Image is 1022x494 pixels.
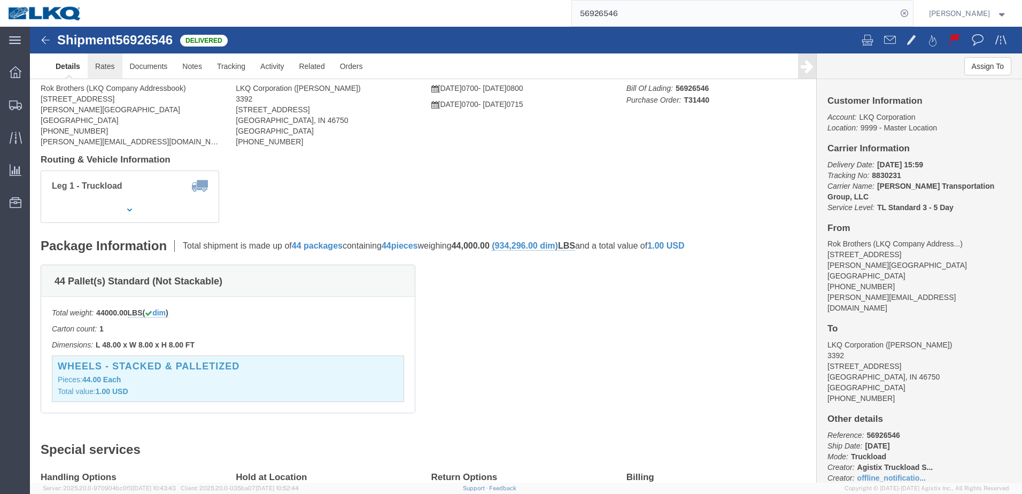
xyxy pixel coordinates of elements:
span: Adrienne Brown [929,7,990,19]
img: logo [7,5,82,21]
span: Server: 2025.20.0-970904bc0f3 [43,485,176,491]
iframe: FS Legacy Container [30,27,1022,483]
a: Feedback [489,485,516,491]
a: Support [463,485,490,491]
span: [DATE] 10:52:44 [255,485,299,491]
input: Search for shipment number, reference number [572,1,897,26]
span: Copyright © [DATE]-[DATE] Agistix Inc., All Rights Reserved [845,484,1009,493]
span: [DATE] 10:43:43 [133,485,176,491]
span: Client: 2025.20.0-035ba07 [181,485,299,491]
button: [PERSON_NAME] [928,7,1008,20]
